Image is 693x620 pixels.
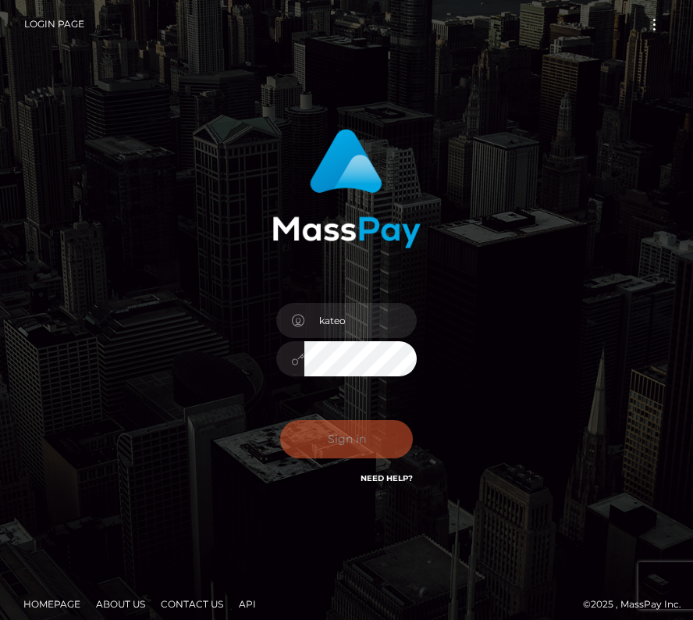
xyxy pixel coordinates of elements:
[640,14,669,35] button: Toggle navigation
[17,592,87,616] a: Homepage
[233,592,262,616] a: API
[90,592,151,616] a: About Us
[304,303,417,338] input: Username...
[12,596,681,613] div: © 2025 , MassPay Inc.
[24,8,84,41] a: Login Page
[361,473,413,483] a: Need Help?
[272,129,421,248] img: MassPay Login
[155,592,229,616] a: Contact Us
